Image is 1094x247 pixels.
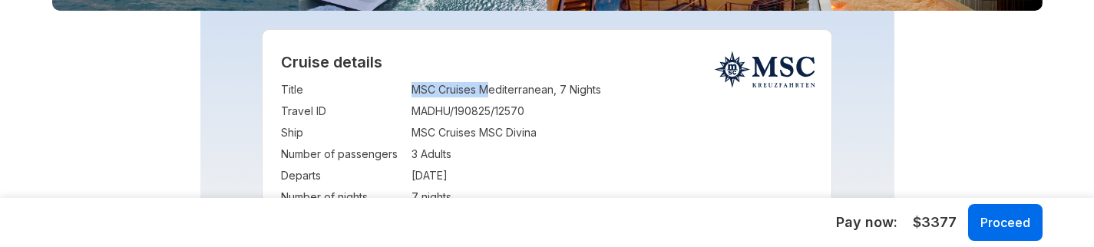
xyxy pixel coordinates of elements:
[281,165,404,186] td: Departs
[404,165,411,186] td: :
[404,143,411,165] td: :
[404,122,411,143] td: :
[411,186,813,208] td: 7 nights
[281,143,404,165] td: Number of passengers
[404,186,411,208] td: :
[281,122,404,143] td: Ship
[404,79,411,100] td: :
[411,122,813,143] td: MSC Cruises MSC Divina
[411,143,813,165] td: 3 Adults
[281,100,404,122] td: Travel ID
[404,100,411,122] td: :
[411,165,813,186] td: [DATE]
[411,79,813,100] td: MSC Cruises Mediterranean, 7 Nights
[281,53,813,71] h2: Cruise details
[836,213,897,232] h5: Pay now:
[913,212,957,232] span: $3377
[281,79,404,100] td: Title
[281,186,404,208] td: Number of nights
[411,100,813,122] td: MADHU/190825/12570
[968,204,1043,241] button: Proceed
